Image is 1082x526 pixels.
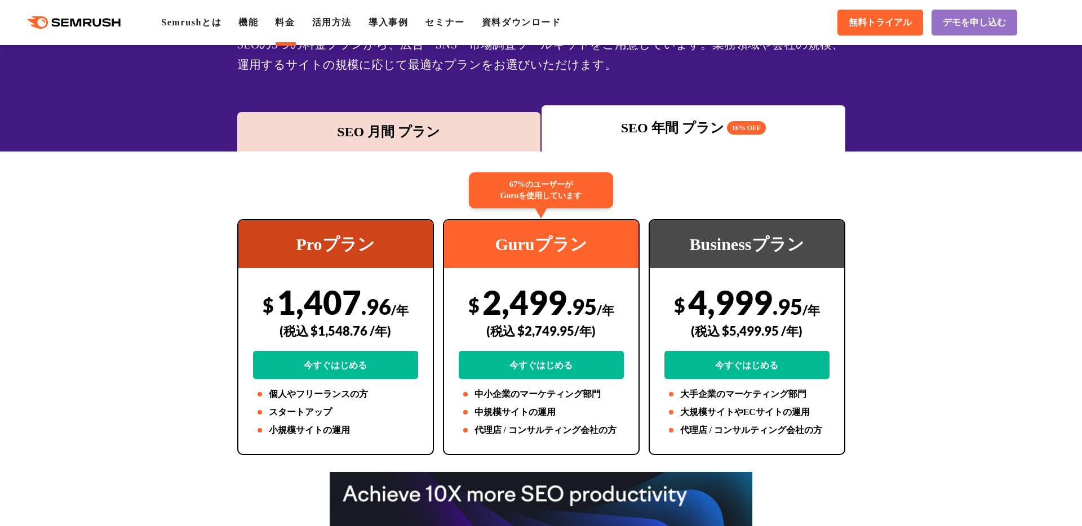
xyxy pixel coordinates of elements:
div: 67%のユーザーが Guruを使用しています [469,172,613,208]
li: 大手企業のマーケティング部門 [664,387,830,401]
span: 無料トライアル [849,17,912,29]
span: /年 [391,302,409,318]
span: $ [468,293,480,317]
span: .96 [361,293,391,319]
a: セミナー [425,17,464,27]
div: (税込 $5,499.95 /年) [664,311,830,351]
li: 小規模サイトの運用 [253,424,418,437]
span: /年 [802,302,820,318]
div: Businessプラン [650,220,844,268]
li: 個人やフリーランスの方 [253,387,418,401]
li: 代理店 / コンサルティング会社の方 [664,424,830,437]
div: SEO 月間 プラン [243,122,535,142]
li: 代理店 / コンサルティング会社の方 [459,424,624,437]
a: 今すぐはじめる [459,351,624,379]
a: Semrushとは [161,17,221,27]
a: 料金 [275,17,295,27]
div: SEO 年間 プラン [547,118,840,138]
div: 4,999 [664,282,830,379]
div: (税込 $1,548.76 /年) [253,311,418,351]
a: デモを申し込む [932,10,1017,35]
li: 中小企業のマーケティング部門 [459,387,624,401]
li: 中規模サイトの運用 [459,405,624,419]
div: Guruプラン [444,220,638,268]
span: .95 [773,293,802,319]
li: スタートアップ [253,405,418,419]
a: 無料トライアル [837,10,923,35]
div: (税込 $2,749.95/年) [459,311,624,351]
a: 今すぐはじめる [664,351,830,379]
div: 1,407 [253,282,418,379]
a: 資料ダウンロード [482,17,561,27]
a: 活用方法 [312,17,352,27]
span: $ [674,293,685,317]
div: 2,499 [459,282,624,379]
span: .95 [567,293,597,319]
span: /年 [597,302,614,318]
a: 今すぐはじめる [253,351,418,379]
a: 導入事例 [369,17,408,27]
li: 大規模サイトやECサイトの運用 [664,405,830,419]
div: SEOの3つの料金プランから、広告・SNS・市場調査ツールキットをご用意しています。業務領域や会社の規模、運用するサイトの規模に応じて最適なプランをお選びいただけます。 [237,34,845,75]
span: 16% OFF [727,121,766,135]
div: Proプラン [238,220,433,268]
a: 機能 [238,17,258,27]
span: デモを申し込む [943,17,1006,29]
span: $ [263,293,274,317]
